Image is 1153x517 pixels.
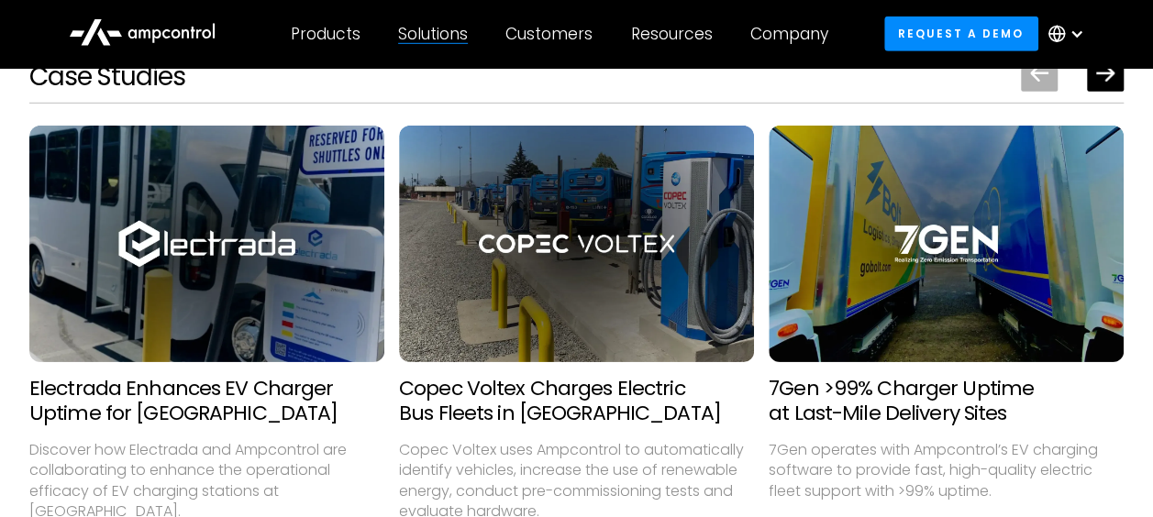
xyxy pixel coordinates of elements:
[1087,55,1124,92] div: Next slide
[505,24,593,44] div: Customers
[399,377,754,425] h3: Copec Voltex Charges Electric Bus Fleets in [GEOGRAPHIC_DATA]
[1021,55,1058,92] div: Previous slide
[291,24,360,44] div: Products
[29,61,185,93] h2: Case Studies
[769,377,1124,425] h3: 7Gen >99% Charger Uptime at Last-Mile Delivery Sites
[750,24,828,44] div: Company
[769,440,1124,501] p: 7Gen operates with Ampcontrol’s EV charging software to provide fast, high-quality electric fleet...
[630,24,712,44] div: Resources
[29,377,384,425] h3: Electrada Enhances EV Charger Uptime for [GEOGRAPHIC_DATA]
[884,16,1038,50] a: Request a demo
[398,24,468,44] div: Solutions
